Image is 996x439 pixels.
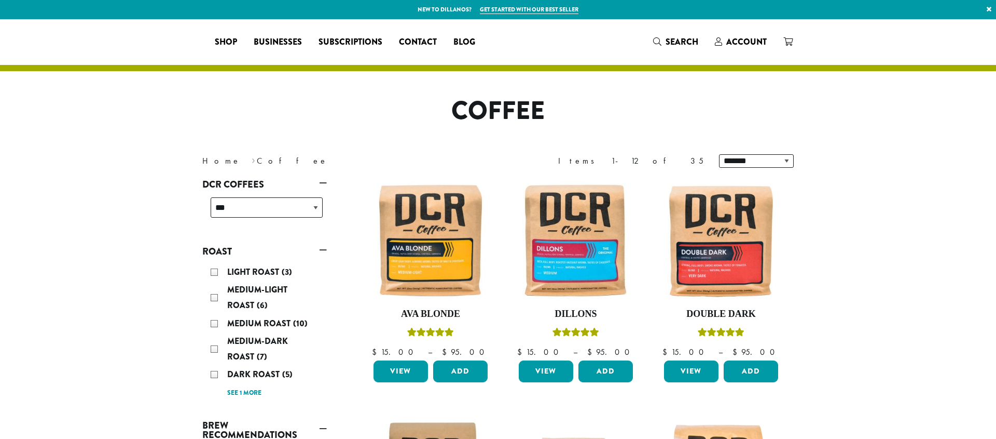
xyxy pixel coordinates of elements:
[726,36,767,48] span: Account
[206,34,245,50] a: Shop
[442,347,451,357] span: $
[371,309,490,320] h4: Ava Blonde
[519,361,573,382] a: View
[371,181,490,300] img: Ava-Blonde-12oz-1-300x300.jpg
[372,347,418,357] bdi: 15.00
[661,309,781,320] h4: Double Dark
[453,36,475,49] span: Blog
[428,347,432,357] span: –
[645,33,707,50] a: Search
[195,96,801,126] h1: Coffee
[433,361,488,382] button: Add
[202,243,327,260] a: Roast
[257,299,268,311] span: (6)
[578,361,633,382] button: Add
[407,326,454,342] div: Rated 5.00 out of 5
[202,176,327,193] a: DCR Coffees
[254,36,302,49] span: Businesses
[732,347,741,357] span: $
[516,181,635,356] a: DillonsRated 5.00 out of 5
[517,347,526,357] span: $
[516,309,635,320] h4: Dillons
[399,36,437,49] span: Contact
[587,347,634,357] bdi: 95.00
[372,347,381,357] span: $
[227,335,288,363] span: Medium-Dark Roast
[718,347,723,357] span: –
[227,368,282,380] span: Dark Roast
[215,36,237,49] span: Shop
[202,155,241,166] a: Home
[480,5,578,14] a: Get started with our best seller
[202,193,327,230] div: DCR Coffees
[552,326,599,342] div: Rated 5.00 out of 5
[371,181,490,356] a: Ava BlondeRated 5.00 out of 5
[227,317,293,329] span: Medium Roast
[661,181,781,356] a: Double DarkRated 4.50 out of 5
[374,361,428,382] a: View
[202,260,327,404] div: Roast
[227,388,261,398] a: See 1 more
[282,368,293,380] span: (5)
[282,266,292,278] span: (3)
[558,155,703,167] div: Items 1-12 of 35
[573,347,577,357] span: –
[587,347,596,357] span: $
[517,347,563,357] bdi: 15.00
[732,347,780,357] bdi: 95.00
[516,181,635,300] img: Dillons-12oz-300x300.jpg
[724,361,778,382] button: Add
[257,351,267,363] span: (7)
[202,155,482,167] nav: Breadcrumb
[662,347,709,357] bdi: 15.00
[666,36,698,48] span: Search
[664,361,718,382] a: View
[661,181,781,300] img: Double-Dark-12oz-300x300.jpg
[698,326,744,342] div: Rated 4.50 out of 5
[252,151,255,167] span: ›
[662,347,671,357] span: $
[442,347,489,357] bdi: 95.00
[227,266,282,278] span: Light Roast
[319,36,382,49] span: Subscriptions
[227,284,287,311] span: Medium-Light Roast
[293,317,308,329] span: (10)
